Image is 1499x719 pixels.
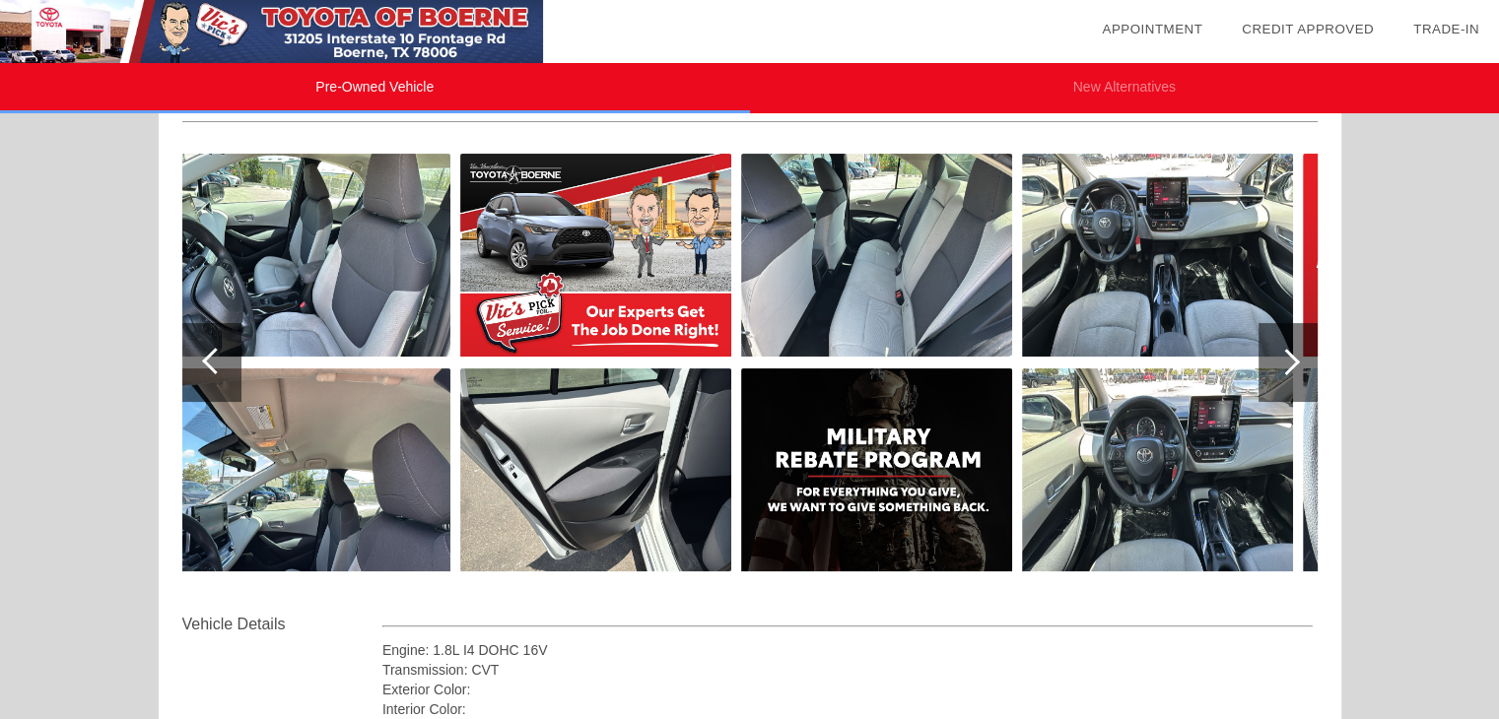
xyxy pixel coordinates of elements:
[1102,22,1202,36] a: Appointment
[1242,22,1374,36] a: Credit Approved
[382,660,1314,680] div: Transmission: CVT
[460,154,731,357] img: image.aspx
[179,368,450,571] img: image.aspx
[1022,154,1293,357] img: image.aspx
[1413,22,1479,36] a: Trade-In
[460,368,731,571] img: image.aspx
[741,368,1012,571] img: image.aspx
[382,680,1314,699] div: Exterior Color:
[382,699,1314,719] div: Interior Color:
[1022,368,1293,571] img: image.aspx
[382,640,1314,660] div: Engine: 1.8L I4 DOHC 16V
[741,154,1012,357] img: image.aspx
[179,154,450,357] img: image.aspx
[182,613,382,636] div: Vehicle Details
